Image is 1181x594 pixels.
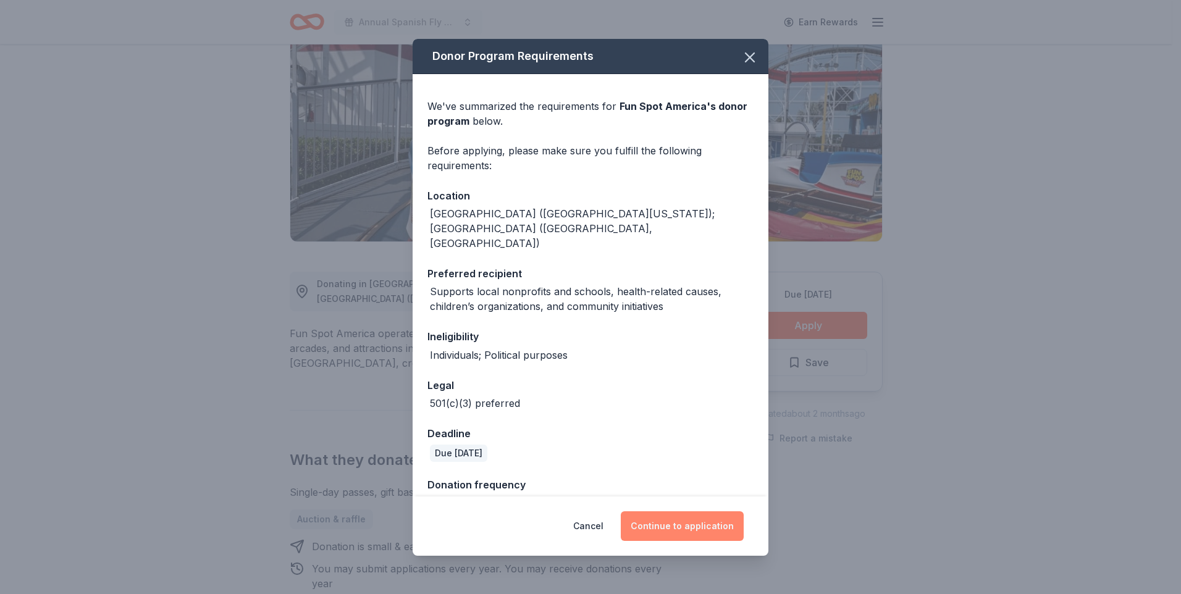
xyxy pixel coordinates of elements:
[621,511,744,541] button: Continue to application
[427,99,754,128] div: We've summarized the requirements for below.
[427,266,754,282] div: Preferred recipient
[430,445,487,462] div: Due [DATE]
[430,284,754,314] div: Supports local nonprofits and schools, health-related causes, children’s organizations, and commu...
[427,143,754,173] div: Before applying, please make sure you fulfill the following requirements:
[427,377,754,393] div: Legal
[427,188,754,204] div: Location
[573,511,603,541] button: Cancel
[430,396,520,411] div: 501(c)(3) preferred
[427,425,754,441] div: Deadline
[427,477,754,493] div: Donation frequency
[430,495,622,510] div: You can get a donation every 12 months.
[430,348,568,362] div: Individuals; Political purposes
[427,328,754,345] div: Ineligibility
[413,39,768,74] div: Donor Program Requirements
[430,206,754,251] div: [GEOGRAPHIC_DATA] ([GEOGRAPHIC_DATA][US_STATE]); [GEOGRAPHIC_DATA] ([GEOGRAPHIC_DATA], [GEOGRAPHI...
